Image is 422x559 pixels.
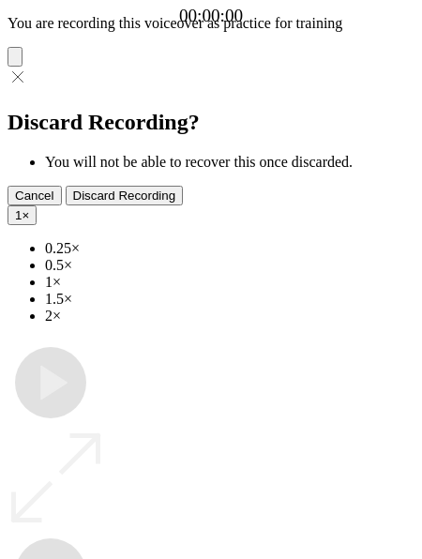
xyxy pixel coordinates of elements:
li: You will not be able to recover this once discarded. [45,154,414,171]
button: 1× [8,205,37,225]
li: 0.5× [45,257,414,274]
button: Discard Recording [66,186,184,205]
li: 0.25× [45,240,414,257]
li: 1.5× [45,291,414,308]
li: 1× [45,274,414,291]
button: Cancel [8,186,62,205]
h2: Discard Recording? [8,110,414,135]
li: 2× [45,308,414,325]
a: 00:00:00 [179,6,243,26]
p: You are recording this voiceover as practice for training [8,15,414,32]
span: 1 [15,208,22,222]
